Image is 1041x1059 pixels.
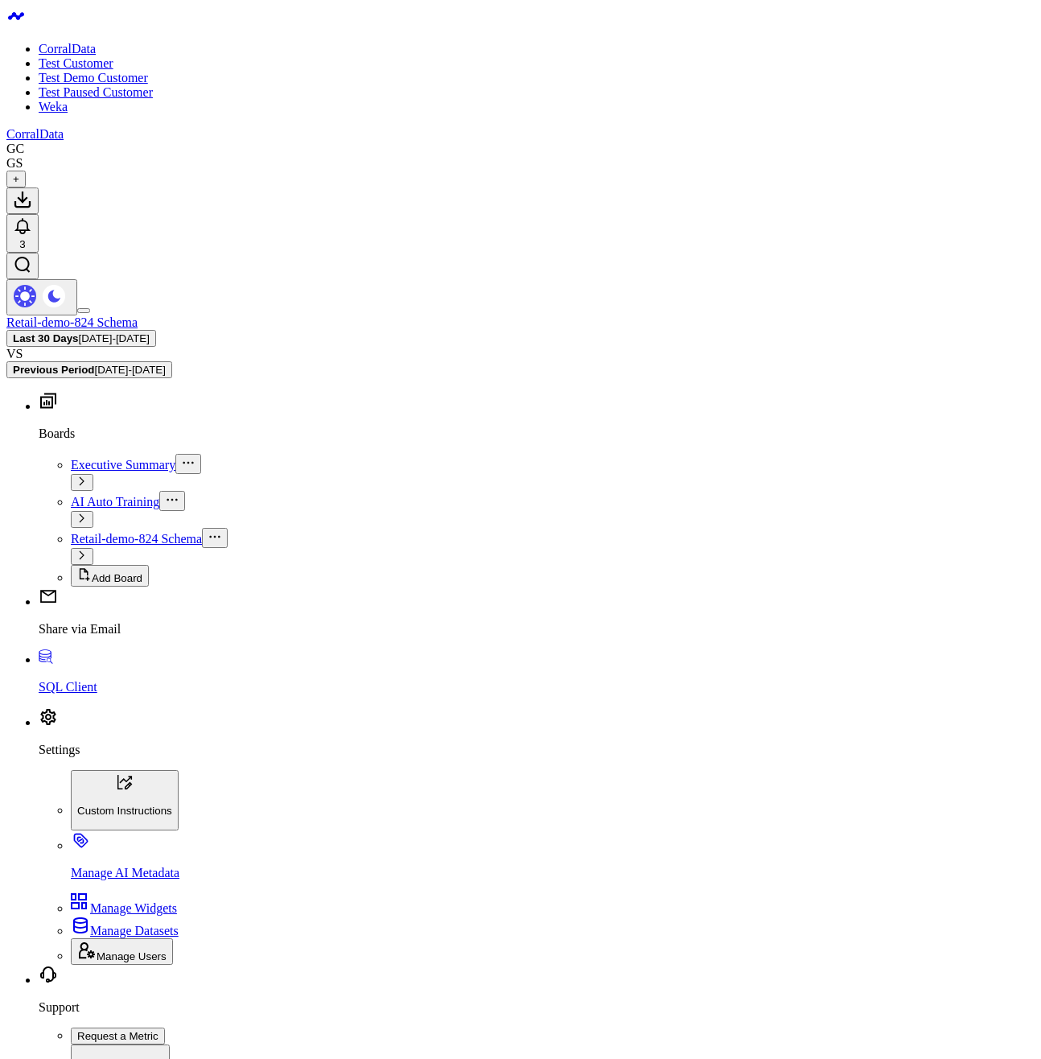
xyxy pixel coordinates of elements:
div: VS [6,347,1035,361]
div: GS [6,156,23,171]
a: Manage Datasets [71,924,179,937]
p: Settings [39,743,1035,757]
button: 3 [6,214,39,253]
p: Support [39,1000,1035,1015]
button: Custom Instructions [71,770,179,830]
p: Manage AI Metadata [71,866,1035,880]
a: Weka [39,100,68,113]
button: Add Board [71,565,149,587]
a: Test Customer [39,56,113,70]
span: Manage Widgets [90,901,177,915]
span: [DATE] - [DATE] [94,364,165,376]
span: Manage Datasets [90,924,179,937]
div: 3 [13,238,32,250]
button: Request a Metric [71,1028,165,1045]
a: Manage AI Metadata [71,839,1035,880]
a: Manage Widgets [71,901,177,915]
button: Manage Users [71,938,173,965]
a: SQL Client [39,653,1035,694]
a: Test Paused Customer [39,85,153,99]
a: AI Auto Training [71,495,159,509]
a: Retail-demo-824 Schema [6,315,138,329]
p: Boards [39,426,1035,441]
a: CorralData [6,127,64,141]
button: + [6,171,26,187]
span: [DATE] - [DATE] [79,332,150,344]
p: Custom Instructions [77,805,172,817]
b: Previous Period [13,364,94,376]
span: + [13,173,19,185]
p: SQL Client [39,680,1035,694]
b: Last 30 Days [13,332,79,344]
span: Manage Users [97,950,167,962]
a: Retail-demo-824 Schema [71,532,202,546]
button: Open search [6,253,39,279]
a: Test Demo Customer [39,71,148,84]
button: Last 30 Days[DATE]-[DATE] [6,330,156,347]
a: Executive Summary [71,458,175,472]
button: Previous Period[DATE]-[DATE] [6,361,172,378]
a: CorralData [39,42,96,56]
p: Share via Email [39,622,1035,637]
div: GC [6,142,24,156]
